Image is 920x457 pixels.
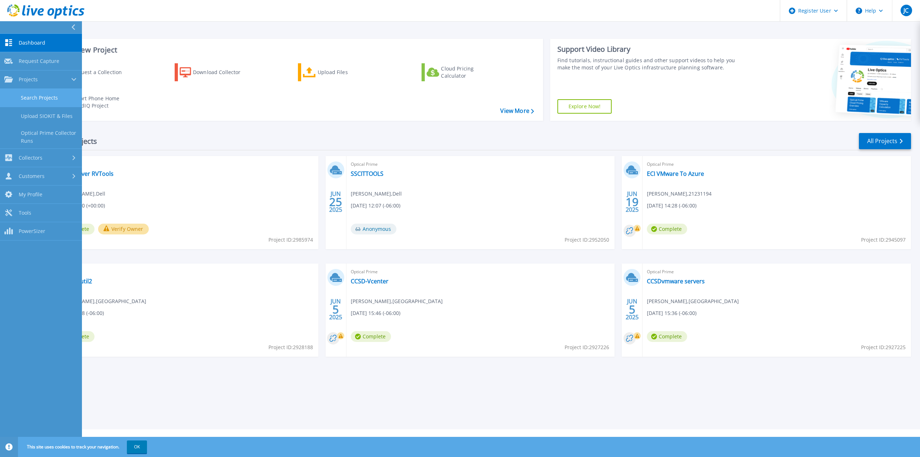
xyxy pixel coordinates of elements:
[54,160,314,168] span: RVTools
[19,40,45,46] span: Dashboard
[647,170,704,177] a: ECI VMware To Azure
[329,199,342,205] span: 25
[19,210,31,216] span: Tools
[861,236,906,244] span: Project ID: 2945097
[557,99,612,114] a: Explore Now!
[351,224,396,234] span: Anonymous
[647,268,907,276] span: Optical Prime
[351,297,443,305] span: [PERSON_NAME] , [GEOGRAPHIC_DATA]
[565,236,609,244] span: Project ID: 2952050
[54,268,314,276] span: Optical Prime
[647,160,907,168] span: Optical Prime
[625,296,639,323] div: JUN 2025
[647,224,687,234] span: Complete
[19,228,45,234] span: PowerSizer
[19,173,45,179] span: Customers
[19,58,59,64] span: Request Capture
[72,65,129,79] div: Request a Collection
[647,331,687,342] span: Complete
[557,45,744,54] div: Support Video Library
[19,155,42,161] span: Collectors
[175,63,255,81] a: Download Collector
[351,268,611,276] span: Optical Prime
[298,63,378,81] a: Upload Files
[625,189,639,215] div: JUN 2025
[626,199,639,205] span: 19
[329,296,342,323] div: JUN 2025
[629,306,635,312] span: 5
[351,202,400,210] span: [DATE] 12:07 (-06:00)
[54,297,146,305] span: [PERSON_NAME] , [GEOGRAPHIC_DATA]
[441,65,498,79] div: Cloud Pricing Calculator
[98,224,149,234] button: Verify Owner
[268,236,313,244] span: Project ID: 2985974
[647,202,696,210] span: [DATE] 14:28 (-06:00)
[332,306,339,312] span: 5
[351,190,402,198] span: [PERSON_NAME] , Dell
[500,108,534,114] a: View More
[51,46,534,54] h3: Start a New Project
[647,278,705,285] a: CCSDvmware servers
[268,343,313,351] span: Project ID: 2928188
[351,170,383,177] a: SSCITTOOLS
[54,170,114,177] a: Powder River RVTools
[19,76,38,83] span: Projects
[51,63,131,81] a: Request a Collection
[351,278,388,285] a: CCSD-Vcenter
[351,160,611,168] span: Optical Prime
[647,190,712,198] span: [PERSON_NAME] , 21231194
[903,8,908,13] span: JC
[19,191,42,198] span: My Profile
[859,133,911,149] a: All Projects
[565,343,609,351] span: Project ID: 2927226
[647,309,696,317] span: [DATE] 15:36 (-06:00)
[422,63,502,81] a: Cloud Pricing Calculator
[329,189,342,215] div: JUN 2025
[318,65,375,79] div: Upload Files
[351,331,391,342] span: Complete
[647,297,739,305] span: [PERSON_NAME] , [GEOGRAPHIC_DATA]
[351,309,400,317] span: [DATE] 15:46 (-06:00)
[127,440,147,453] button: OK
[861,343,906,351] span: Project ID: 2927225
[20,440,147,453] span: This site uses cookies to track your navigation.
[193,65,250,79] div: Download Collector
[70,95,126,109] div: Import Phone Home CloudIQ Project
[557,57,744,71] div: Find tutorials, instructional guides and other support videos to help you make the most of your L...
